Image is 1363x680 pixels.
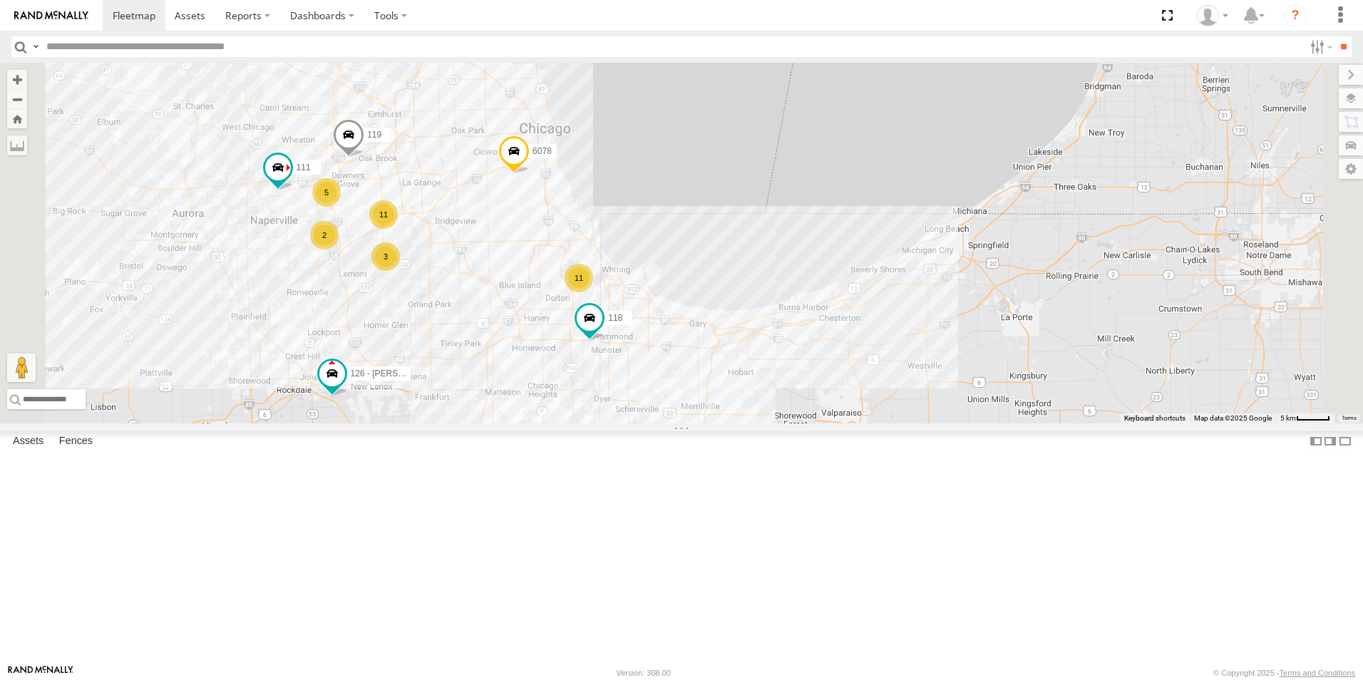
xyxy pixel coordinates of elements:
[30,36,41,57] label: Search Query
[351,369,443,378] span: 126 - [PERSON_NAME]
[1194,414,1272,422] span: Map data ©2025 Google
[297,163,311,172] span: 111
[369,200,398,229] div: 11
[7,70,27,89] button: Zoom in
[617,669,671,677] div: Version: 308.00
[1280,414,1296,422] span: 5 km
[371,242,400,271] div: 3
[1213,669,1355,677] div: © Copyright 2025 -
[7,135,27,155] label: Measure
[1338,431,1352,452] label: Hide Summary Table
[310,221,339,249] div: 2
[1305,36,1335,57] label: Search Filter Options
[6,431,51,451] label: Assets
[1124,413,1185,423] button: Keyboard shortcuts
[620,423,649,451] div: 3
[533,147,552,157] span: 6078
[608,313,622,323] span: 118
[8,666,73,680] a: Visit our Website
[1342,416,1357,421] a: Terms (opens in new tab)
[1192,5,1233,26] div: Ed Pruneda
[1284,4,1307,27] i: ?
[1323,431,1337,452] label: Dock Summary Table to the Right
[7,354,36,382] button: Drag Pegman onto the map to open Street View
[1339,159,1363,179] label: Map Settings
[312,178,341,207] div: 5
[367,130,381,140] span: 119
[7,109,27,128] button: Zoom Home
[7,89,27,109] button: Zoom out
[1309,431,1323,452] label: Dock Summary Table to the Left
[1280,669,1355,677] a: Terms and Conditions
[52,431,100,451] label: Fences
[1276,413,1334,423] button: Map Scale: 5 km per 44 pixels
[14,11,88,21] img: rand-logo.svg
[565,264,593,292] div: 11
